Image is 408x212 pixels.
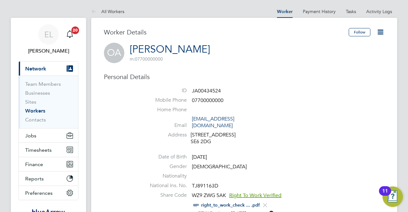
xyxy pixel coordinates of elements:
[192,116,234,129] a: [EMAIL_ADDRESS][DOMAIN_NAME]
[71,26,79,34] span: 20
[25,90,50,96] a: Businesses
[25,190,53,196] span: Preferences
[303,9,336,14] a: Payment History
[44,30,53,39] span: EL
[192,97,223,104] span: 07700000000
[201,202,260,208] a: right_to_work_check ... .pdf
[25,161,43,167] span: Finance
[142,154,187,160] label: Date of Birth
[192,164,247,170] span: [DEMOGRAPHIC_DATA]
[91,9,124,14] a: All Workers
[18,24,78,55] a: EL[PERSON_NAME]
[19,128,78,143] button: Jobs
[18,47,78,55] span: Eric Lai
[142,122,187,129] label: Email
[382,186,403,207] button: Open Resource Center, 11 new notifications
[142,132,187,138] label: Address
[192,183,218,189] span: TJ891163D
[25,99,36,105] a: Sites
[142,87,187,94] label: ID
[63,24,76,45] a: 20
[25,133,36,139] span: Jobs
[19,157,78,171] button: Finance
[19,186,78,200] button: Preferences
[142,173,187,179] label: Nationality
[346,9,356,14] a: Tasks
[19,172,78,186] button: Reports
[349,28,370,36] button: Follow
[192,192,226,199] span: WZ9 ZWG 5AK
[104,28,349,36] h3: Worker Details
[19,143,78,157] button: Timesheets
[19,62,78,76] button: Network
[25,117,46,123] a: Contacts
[142,182,187,189] label: National Ins. No.
[104,73,384,81] h3: Personal Details
[192,88,221,94] span: JA00434524
[142,106,187,113] label: Home Phone
[142,97,187,104] label: Mobile Phone
[130,56,163,62] span: 07700000000
[25,66,46,72] span: Network
[142,163,187,170] label: Gender
[104,43,124,63] span: OA
[130,43,210,55] a: [PERSON_NAME]
[25,147,52,153] span: Timesheets
[229,192,281,199] span: Right To Work Verified
[25,176,44,182] span: Reports
[130,56,135,62] span: m:
[192,154,207,161] span: [DATE]
[382,191,388,199] div: 11
[142,192,187,199] label: Share Code
[25,81,61,87] a: Team Members
[277,9,293,14] a: Worker
[19,76,78,128] div: Network
[366,9,392,14] a: Activity Logs
[25,108,45,114] a: Workers
[191,132,251,145] div: [STREET_ADDRESS] SE6 2DG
